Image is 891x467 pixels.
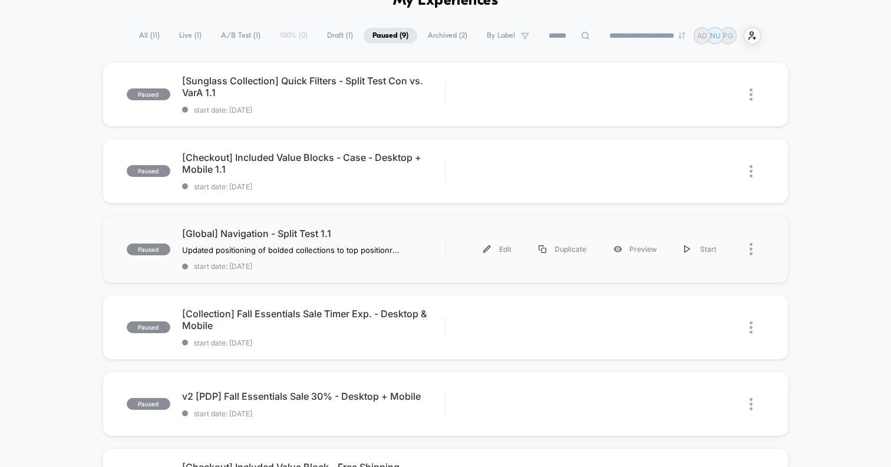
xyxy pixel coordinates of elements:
[487,31,515,40] span: By Label
[127,398,170,410] span: paused
[130,28,169,44] span: All ( 11 )
[170,28,210,44] span: Live ( 1 )
[182,152,445,175] span: [Checkout] Included Value Blocks - Case - Desktop + Mobile 1.1
[539,245,546,253] img: menu
[750,321,753,334] img: close
[318,28,362,44] span: Draft ( 1 )
[182,228,445,239] span: [Global] Navigation - Split Test 1.1
[127,321,170,333] span: paused
[182,390,445,402] span: v2 [PDP] Fall Essentials Sale 30% - Desktop + Mobile
[750,88,753,101] img: close
[182,106,445,114] span: start date: [DATE]
[127,88,170,100] span: paused
[750,398,753,410] img: close
[419,28,476,44] span: Archived ( 2 )
[723,31,733,40] p: PG
[364,28,417,44] span: Paused ( 9 )
[182,262,445,271] span: start date: [DATE]
[697,31,707,40] p: AD
[671,236,730,262] div: Start
[182,409,445,418] span: start date: [DATE]
[750,165,753,177] img: close
[678,32,685,39] img: end
[212,28,269,44] span: A/B Test ( 1 )
[684,245,690,253] img: menu
[483,245,491,253] img: menu
[750,243,753,255] img: close
[127,165,170,177] span: paused
[710,31,721,40] p: NU
[525,236,600,262] div: Duplicate
[182,338,445,347] span: start date: [DATE]
[600,236,671,262] div: Preview
[182,182,445,191] span: start date: [DATE]
[182,75,445,98] span: [Sunglass Collection] Quick Filters - Split Test Con vs. VarA 1.1
[182,308,445,331] span: [Collection] Fall Essentials Sale Timer Exp. - Desktop & Mobile
[470,236,525,262] div: Edit
[127,244,170,255] span: paused
[182,245,401,255] span: Updated positioning of bolded collections to top positionremoved highlight collection + lensesAdd...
